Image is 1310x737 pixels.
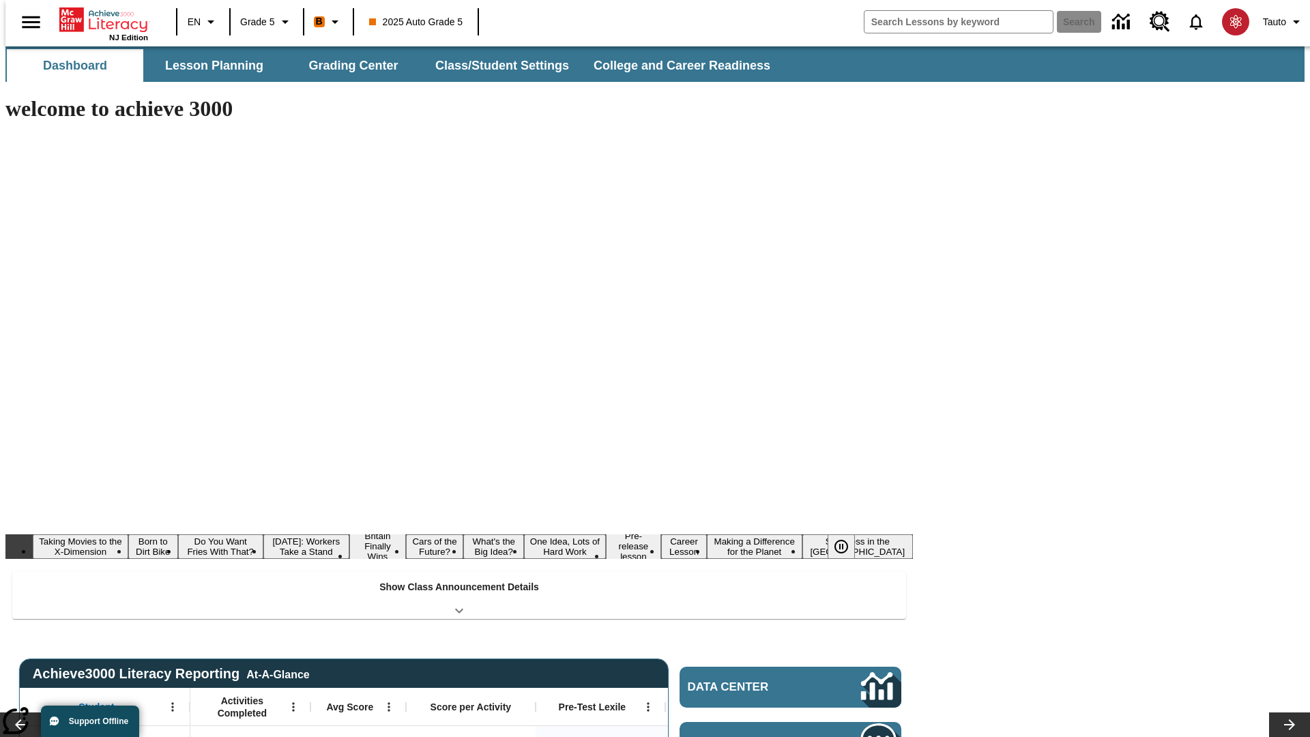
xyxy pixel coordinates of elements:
div: At-A-Glance [246,666,309,681]
button: Slide 7 What's the Big Idea? [463,534,524,559]
button: Boost Class color is orange. Change class color [308,10,349,34]
span: Grade 5 [240,15,275,29]
button: Select a new avatar [1214,4,1257,40]
h1: welcome to achieve 3000 [5,96,913,121]
button: Lesson Planning [146,49,282,82]
a: Notifications [1178,4,1214,40]
button: Open Menu [638,697,658,717]
div: Home [59,5,148,42]
button: Slide 12 Sleepless in the Animal Kingdom [802,534,913,559]
a: Home [59,6,148,33]
button: Lesson carousel, Next [1269,712,1310,737]
button: Slide 8 One Idea, Lots of Hard Work [524,534,605,559]
span: Support Offline [69,717,128,726]
button: Grade: Grade 5, Select a grade [235,10,299,34]
button: College and Career Readiness [583,49,781,82]
button: Slide 6 Cars of the Future? [406,534,463,559]
button: Open Menu [283,697,304,717]
button: Slide 11 Making a Difference for the Planet [707,534,802,559]
button: Dashboard [7,49,143,82]
button: Open side menu [11,2,51,42]
button: Slide 9 Pre-release lesson [606,529,662,564]
div: SubNavbar [5,49,783,82]
span: Avg Score [326,701,373,713]
div: SubNavbar [5,46,1305,82]
span: 2025 Auto Grade 5 [369,15,463,29]
span: Data Center [688,680,815,694]
img: avatar image [1222,8,1249,35]
span: NJ Edition [109,33,148,42]
p: Show Class Announcement Details [379,580,539,594]
span: Achieve3000 Literacy Reporting [33,666,310,682]
button: Slide 4 Labor Day: Workers Take a Stand [263,534,349,559]
span: Pre-Test Lexile [559,701,626,713]
button: Pause [828,534,855,559]
button: Support Offline [41,706,139,737]
input: search field [864,11,1053,33]
button: Class/Student Settings [424,49,580,82]
button: Slide 3 Do You Want Fries With That? [178,534,263,559]
button: Language: EN, Select a language [181,10,225,34]
button: Slide 1 Taking Movies to the X-Dimension [33,534,128,559]
button: Open Menu [379,697,399,717]
div: Pause [828,534,869,559]
span: Tauto [1263,15,1286,29]
span: Score per Activity [431,701,512,713]
button: Open Menu [162,697,183,717]
span: Activities Completed [197,695,287,719]
button: Grading Center [285,49,422,82]
a: Resource Center, Will open in new tab [1141,3,1178,40]
a: Data Center [1104,3,1141,41]
button: Slide 10 Career Lesson [661,534,707,559]
a: Data Center [680,667,901,708]
button: Profile/Settings [1257,10,1310,34]
button: Slide 5 Britain Finally Wins [349,529,406,564]
button: Slide 2 Born to Dirt Bike [128,534,178,559]
div: Show Class Announcement Details [12,572,906,619]
span: B [316,13,323,30]
span: Student [78,701,114,713]
span: EN [188,15,201,29]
